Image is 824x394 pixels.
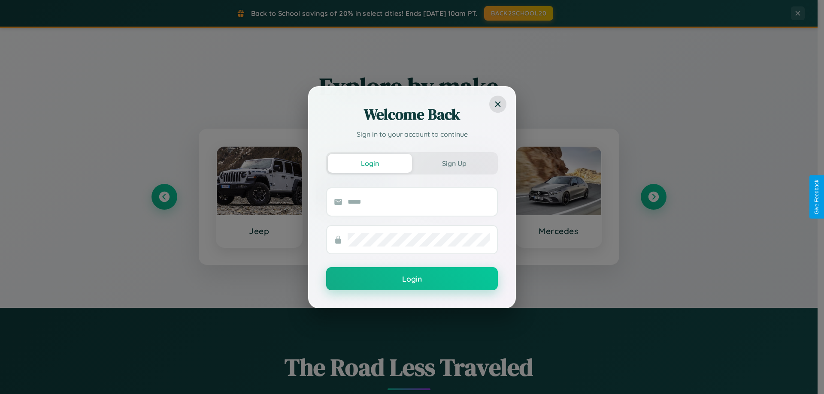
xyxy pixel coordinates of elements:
[326,267,498,290] button: Login
[328,154,412,173] button: Login
[814,180,820,214] div: Give Feedback
[326,104,498,125] h2: Welcome Back
[326,129,498,139] p: Sign in to your account to continue
[412,154,496,173] button: Sign Up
